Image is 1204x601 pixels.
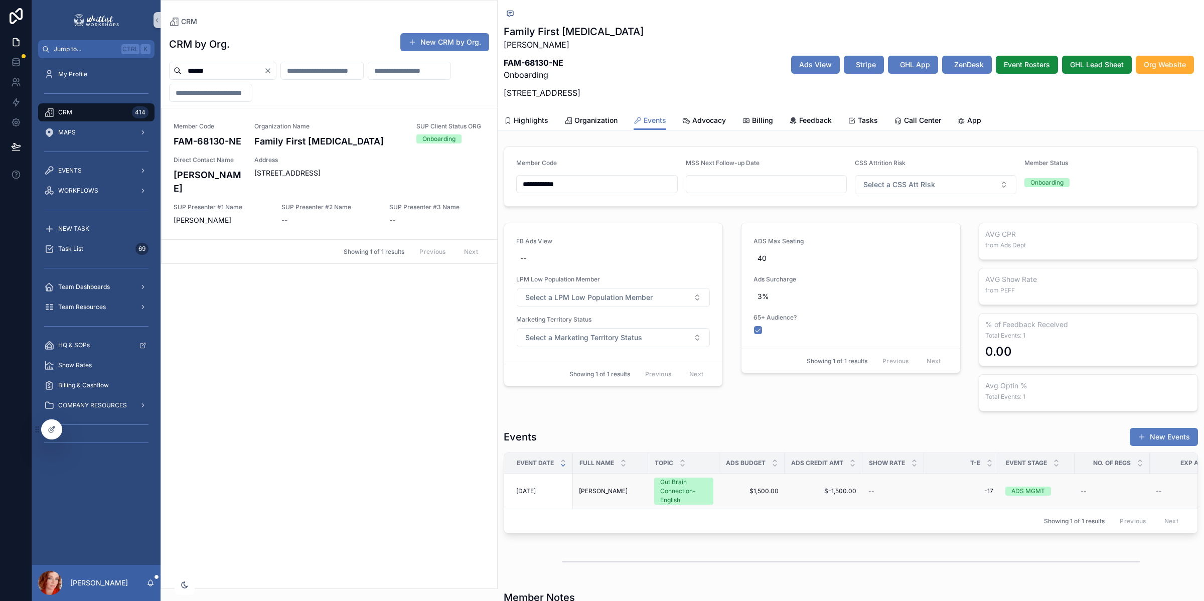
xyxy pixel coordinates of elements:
[38,182,155,200] a: WORKFLOWS
[686,159,760,167] span: MSS Next Follow-up Date
[38,65,155,83] a: My Profile
[422,134,456,143] div: Onboarding
[254,122,404,130] span: Organization Name
[58,341,90,349] span: HQ & SOPs
[799,60,832,70] span: Ads View
[888,56,938,74] button: GHL App
[174,156,242,164] span: Direct Contact Name
[1004,60,1050,70] span: Event Rosters
[868,487,918,495] a: --
[58,70,87,78] span: My Profile
[58,361,92,369] span: Show Rates
[38,336,155,354] a: HQ & SOPs
[162,108,497,239] a: Member CodeFAM-68130-NEOrganization NameFamily First [MEDICAL_DATA]SUP Client Status ORGOnboardin...
[70,578,128,588] p: [PERSON_NAME]
[799,115,832,125] span: Feedback
[389,215,395,225] span: --
[970,459,980,467] span: T-E
[174,122,242,130] span: Member Code
[1006,459,1047,467] span: Event Stage
[791,56,840,74] button: Ads View
[38,220,155,238] a: NEW TASK
[682,111,726,131] a: Advocacy
[516,487,536,495] span: [DATE]
[655,459,673,467] span: Topic
[848,111,878,131] a: Tasks
[863,180,935,190] span: Select a CSS Att Risk
[38,376,155,394] a: Billing & Cashflow
[38,278,155,296] a: Team Dashboards
[58,381,109,389] span: Billing & Cashflow
[579,487,642,495] a: [PERSON_NAME]
[634,111,666,130] a: Events
[174,203,269,211] span: SUP Presenter #1 Name
[868,487,874,495] span: --
[254,156,485,164] span: Address
[58,245,83,253] span: Task List
[58,225,89,233] span: NEW TASK
[758,253,944,263] span: 40
[985,332,1191,340] span: Total Events: 1
[504,223,722,362] a: FB Ads View--LPM Low Population MemberSelect ButtonMarketing Territory StatusSelect Button
[504,87,644,99] p: [STREET_ADDRESS]
[504,57,644,81] p: Onboarding
[504,39,644,51] p: [PERSON_NAME]
[904,115,941,125] span: Call Center
[135,243,148,255] div: 69
[254,168,485,178] span: [STREET_ADDRESS]
[1136,56,1194,74] button: Org Website
[1144,60,1186,70] span: Org Website
[725,487,779,495] a: $1,500.00
[58,167,82,175] span: EVENTS
[758,291,944,302] span: 3%
[516,316,710,324] span: Marketing Territory Status
[525,292,653,303] span: Select a LPM Low Population Member
[996,56,1058,74] button: Event Rosters
[38,356,155,374] a: Show Rates
[174,168,242,195] h4: [PERSON_NAME]
[400,33,489,51] button: New CRM by Org.
[38,123,155,141] a: MAPS
[1062,56,1132,74] button: GHL Lead Sheet
[1130,428,1198,446] a: New Events
[174,134,242,148] h4: FAM-68130-NE
[985,320,1191,330] h3: % of Feedback Received
[930,487,993,495] span: -17
[174,215,269,225] span: [PERSON_NAME]
[516,159,557,167] span: Member Code
[1030,178,1064,187] div: Onboarding
[791,487,856,495] a: $-1,500.00
[579,459,614,467] span: Full Name
[72,12,120,28] img: App logo
[264,67,276,75] button: Clear
[855,175,1016,194] button: Select Button
[58,187,98,195] span: WORKFLOWS
[517,288,710,307] button: Select Button
[869,459,905,467] span: Show Rate
[654,478,713,505] a: Gut Brain Connection-English
[1044,517,1105,525] span: Showing 1 of 1 results
[58,401,127,409] span: COMPANY RESOURCES
[58,283,110,291] span: Team Dashboards
[516,487,567,495] a: [DATE]
[504,430,537,444] h1: Events
[844,56,884,74] button: Stripe
[660,478,707,505] div: Gut Brain Connection-English
[957,111,981,131] a: App
[741,223,960,349] a: ADS Max Seating40Ads Surcharge3%65+ Audience?
[579,487,628,495] span: [PERSON_NAME]
[516,275,710,283] span: LPM Low Population Member
[855,159,906,167] span: CSS Attrition Risk
[752,115,773,125] span: Billing
[900,60,930,70] span: GHL App
[858,115,878,125] span: Tasks
[1070,60,1124,70] span: GHL Lead Sheet
[517,459,554,467] span: Event Date
[985,381,1191,391] h3: Avg Optin %
[38,40,155,58] button: Jump to...CtrlK
[344,248,404,256] span: Showing 1 of 1 results
[32,58,161,464] div: scrollable content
